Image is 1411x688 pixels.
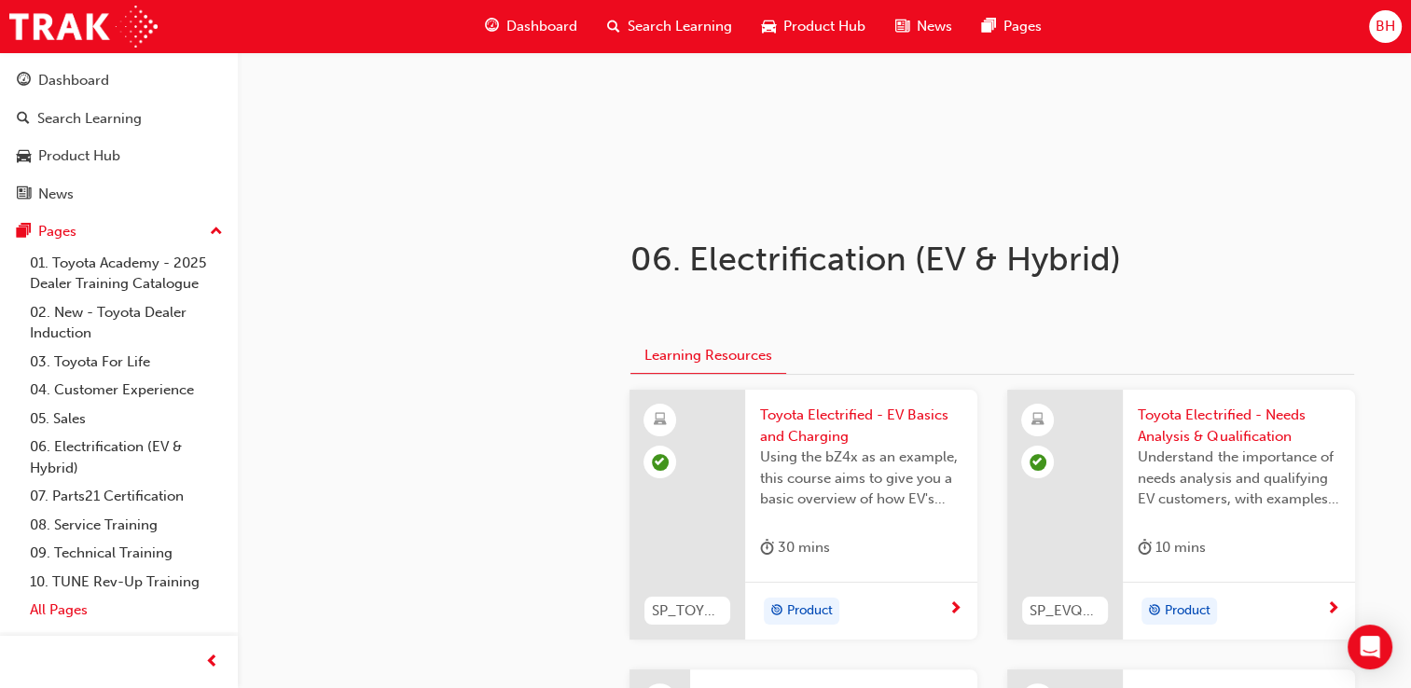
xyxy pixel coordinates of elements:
[22,568,230,597] a: 10. TUNE Rev-Up Training
[895,15,909,38] span: news-icon
[1165,600,1210,622] span: Product
[22,405,230,433] a: 05. Sales
[629,390,977,640] a: SP_TOYBEVBASICS_ELToyota Electrified - EV Basics and ChargingUsing the bZ4x as an example, this c...
[880,7,967,46] a: news-iconNews
[22,249,230,298] a: 01. Toyota Academy - 2025 Dealer Training Catalogue
[22,298,230,348] a: 02. New - Toyota Dealer Induction
[760,405,962,447] span: Toyota Electrified - EV Basics and Charging
[1348,625,1392,669] div: Open Intercom Messenger
[17,186,31,203] span: news-icon
[1138,536,1152,559] span: duration-icon
[38,70,109,91] div: Dashboard
[22,482,230,511] a: 07. Parts21 Certification
[1007,390,1355,640] a: SP_EVQUALIFICATION_1223Toyota Electrified - Needs Analysis & QualificationUnderstand the importan...
[7,63,230,98] a: Dashboard
[17,148,31,165] span: car-icon
[22,596,230,625] a: All Pages
[7,177,230,212] a: News
[7,102,230,136] a: Search Learning
[592,7,747,46] a: search-iconSearch Learning
[7,214,230,249] button: Pages
[7,60,230,214] button: DashboardSearch LearningProduct HubNews
[607,15,620,38] span: search-icon
[747,7,880,46] a: car-iconProduct Hub
[22,539,230,568] a: 09. Technical Training
[22,511,230,540] a: 08. Service Training
[1369,10,1402,43] button: BH
[1148,599,1161,624] span: target-icon
[652,454,669,471] span: learningRecordVerb_PASS-icon
[37,108,142,130] div: Search Learning
[17,73,31,89] span: guage-icon
[654,408,667,433] span: learningResourceType_ELEARNING-icon
[22,348,230,377] a: 03. Toyota For Life
[1030,454,1046,471] span: learningRecordVerb_PASS-icon
[17,111,30,128] span: search-icon
[9,6,158,48] img: Trak
[1138,447,1340,510] span: Understand the importance of needs analysis and qualifying EV customers, with examples of how to ...
[652,600,723,622] span: SP_TOYBEVBASICS_EL
[982,15,996,38] span: pages-icon
[38,184,74,205] div: News
[22,376,230,405] a: 04. Customer Experience
[38,145,120,167] div: Product Hub
[628,16,732,37] span: Search Learning
[760,536,830,559] div: 30 mins
[630,239,1242,280] h1: 06. Electrification (EV & Hybrid)
[783,16,865,37] span: Product Hub
[17,224,31,241] span: pages-icon
[967,7,1057,46] a: pages-iconPages
[948,601,962,618] span: next-icon
[470,7,592,46] a: guage-iconDashboard
[760,447,962,510] span: Using the bZ4x as an example, this course aims to give you a basic overview of how EV's work, how...
[22,433,230,482] a: 06. Electrification (EV & Hybrid)
[506,16,577,37] span: Dashboard
[1376,16,1395,37] span: BH
[1138,536,1206,559] div: 10 mins
[1326,601,1340,618] span: next-icon
[762,15,776,38] span: car-icon
[205,651,219,674] span: prev-icon
[485,15,499,38] span: guage-icon
[630,338,786,375] button: Learning Resources
[1138,405,1340,447] span: Toyota Electrified - Needs Analysis & Qualification
[1031,408,1044,433] span: learningResourceType_ELEARNING-icon
[787,600,833,622] span: Product
[917,16,952,37] span: News
[1003,16,1042,37] span: Pages
[210,220,223,244] span: up-icon
[7,139,230,173] a: Product Hub
[38,221,76,242] div: Pages
[1030,600,1100,622] span: SP_EVQUALIFICATION_1223
[760,536,774,559] span: duration-icon
[770,599,783,624] span: target-icon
